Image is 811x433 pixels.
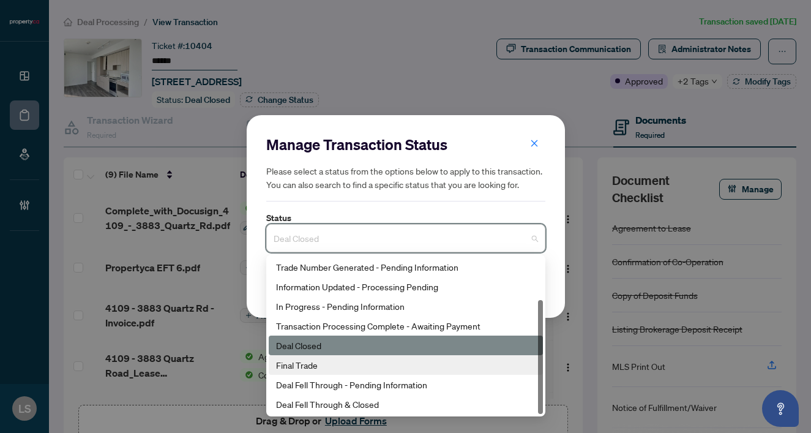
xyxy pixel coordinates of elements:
div: In Progress - Pending Information [276,299,536,313]
div: Transaction Processing Complete - Awaiting Payment [269,316,543,336]
div: Deal Fell Through - Pending Information [269,375,543,394]
div: Deal Fell Through & Closed [276,397,536,411]
div: In Progress - Pending Information [269,296,543,316]
div: Deal Fell Through - Pending Information [276,378,536,391]
div: Final Trade [276,358,536,372]
span: Deal Closed [274,227,538,250]
button: Open asap [762,390,799,427]
div: Transaction Processing Complete - Awaiting Payment [276,319,536,333]
h5: Please select a status from the options below to apply to this transaction. You can also search t... [266,164,545,191]
div: Information Updated - Processing Pending [276,280,536,293]
div: Trade Number Generated - Pending Information [276,260,536,274]
div: Final Trade [269,355,543,375]
label: Status [266,211,545,225]
div: Information Updated - Processing Pending [269,277,543,296]
h2: Manage Transaction Status [266,135,545,154]
div: Deal Closed [276,339,536,352]
div: Deal Closed [269,336,543,355]
div: Deal Fell Through & Closed [269,394,543,414]
div: Trade Number Generated - Pending Information [269,257,543,277]
span: close [530,139,539,148]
